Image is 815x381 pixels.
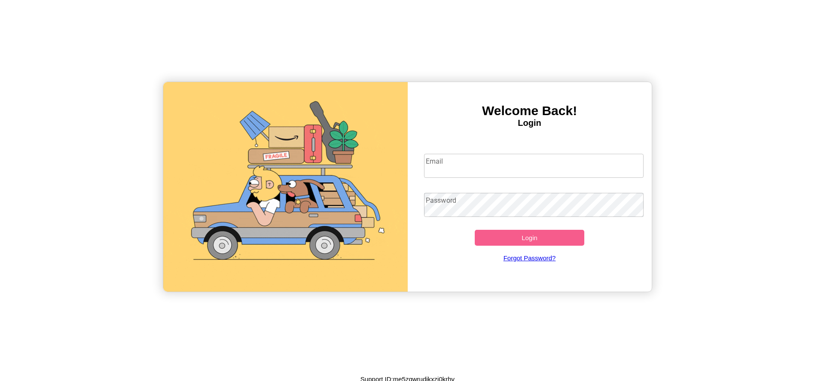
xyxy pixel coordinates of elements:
button: Login [475,230,585,246]
img: gif [163,82,407,292]
a: Forgot Password? [420,246,639,270]
h3: Welcome Back! [408,104,652,118]
h4: Login [408,118,652,128]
